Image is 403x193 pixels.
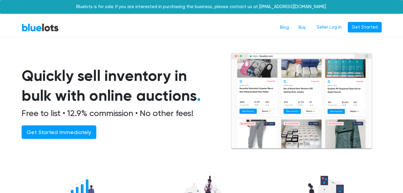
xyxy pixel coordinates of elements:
h2: Free to list • 12.9% commission • No other fees! [22,108,216,118]
a: Buy [294,22,311,33]
img: browserlots-effe8949e13f0ae0d7b59c7c387d2f9fb811154c3999f57e71a08a1b8b46c466.png [230,53,373,150]
h1: Quickly sell inventory in bulk with online auctions [22,66,216,106]
a: Seller Log In [313,22,345,33]
span: . [197,87,201,105]
a: Get Started Immediately [22,125,96,139]
a: Blog [275,22,294,33]
a: Get Started [348,22,382,33]
a: BlueLots [22,23,59,32]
